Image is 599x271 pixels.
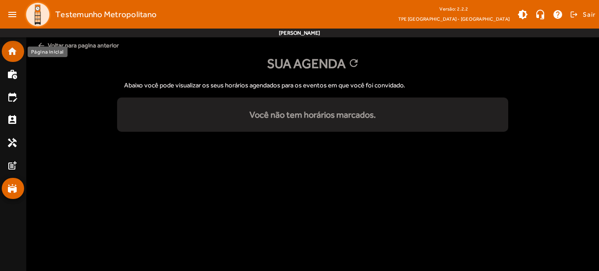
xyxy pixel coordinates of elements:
mat-icon: perm_contact_calendar [7,115,18,125]
mat-icon: work_history [7,69,18,79]
span: Voltar para pagina anterior [33,37,592,54]
mat-icon: refresh [348,57,358,70]
div: Sua agenda [33,54,592,73]
mat-icon: menu [4,6,21,23]
span: Sair [583,7,595,22]
button: Sair [569,8,595,21]
span: TPE [GEOGRAPHIC_DATA] - [GEOGRAPHIC_DATA] [398,14,510,23]
mat-icon: edit_calendar [7,92,18,102]
div: Página inicial [28,47,68,57]
div: Abaixo você pode visualizar os seus horários agendados para os eventos em que você foi convidado. [117,73,508,98]
mat-icon: home [7,46,18,57]
a: Testemunho Metropolitano [21,1,157,28]
img: Logo TPE [25,1,51,28]
span: Testemunho Metropolitano [55,7,157,22]
div: Versão: 2.2.2 [398,4,510,14]
mat-icon: arrow_back [37,41,46,50]
div: Você não tem horários marcados. [117,108,508,121]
